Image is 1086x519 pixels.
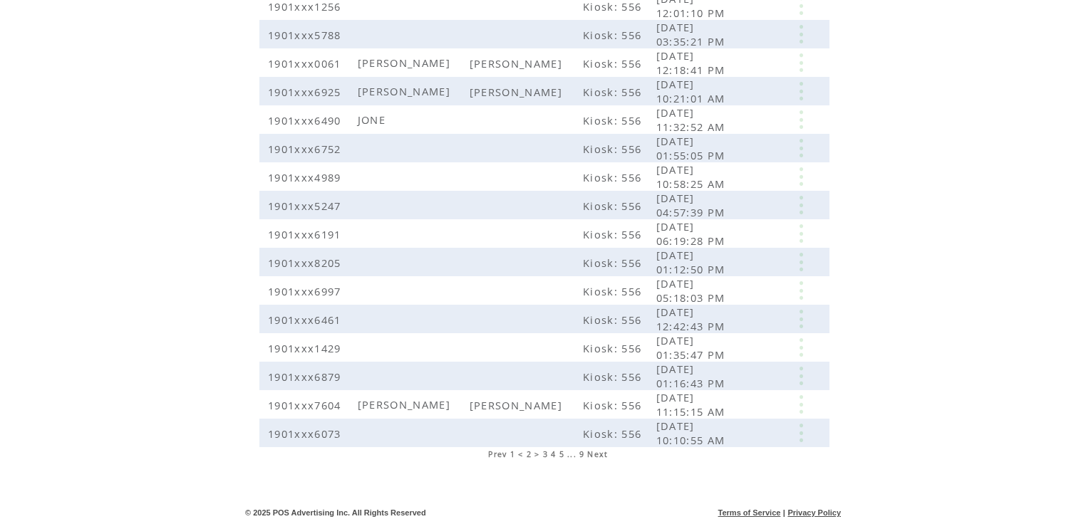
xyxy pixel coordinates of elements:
[583,284,645,298] span: Kiosk: 556
[656,48,729,77] span: [DATE] 12:18:41 PM
[268,113,345,127] span: 1901xxx6490
[656,333,729,362] span: [DATE] 01:35:47 PM
[268,341,345,355] span: 1901xxx1429
[358,84,454,98] span: [PERSON_NAME]
[656,248,729,276] span: [DATE] 01:12:50 PM
[583,28,645,42] span: Kiosk: 556
[583,426,645,441] span: Kiosk: 556
[268,28,345,42] span: 1901xxx5788
[268,56,345,70] span: 1901xxx0061
[583,341,645,355] span: Kiosk: 556
[551,449,556,459] a: 4
[656,105,729,134] span: [DATE] 11:32:52 AM
[587,449,608,459] a: Next
[656,305,729,333] span: [DATE] 12:42:43 PM
[488,449,507,459] a: Prev
[656,77,729,105] span: [DATE] 10:21:01 AM
[268,199,345,213] span: 1901xxx5247
[583,113,645,127] span: Kiosk: 556
[358,112,389,127] span: JONE
[268,398,345,412] span: 1901xxx7604
[583,56,645,70] span: Kiosk: 556
[583,227,645,241] span: Kiosk: 556
[543,449,548,459] a: 3
[656,20,729,48] span: [DATE] 03:35:21 PM
[268,170,345,184] span: 1901xxx4989
[268,284,345,298] span: 1901xxx6997
[579,449,584,459] a: 9
[583,369,645,384] span: Kiosk: 556
[656,276,729,305] span: [DATE] 05:18:03 PM
[718,508,781,517] a: Terms of Service
[656,162,729,191] span: [DATE] 10:58:25 AM
[470,56,566,70] span: [PERSON_NAME]
[268,85,345,99] span: 1901xxx6925
[268,313,345,327] span: 1901xxx6461
[567,449,576,459] span: ...
[559,449,564,459] a: 5
[268,142,345,156] span: 1901xxx6752
[656,362,729,390] span: [DATE] 01:16:43 PM
[583,313,645,327] span: Kiosk: 556
[583,256,645,270] span: Kiosk: 556
[268,227,345,241] span: 1901xxx6191
[268,256,345,270] span: 1901xxx8205
[656,134,729,162] span: [DATE] 01:55:05 PM
[268,426,345,441] span: 1901xxx6073
[583,170,645,184] span: Kiosk: 556
[268,369,345,384] span: 1901xxx6879
[518,449,540,459] span: < 2 >
[656,419,729,447] span: [DATE] 10:10:55 AM
[358,56,454,70] span: [PERSON_NAME]
[583,398,645,412] span: Kiosk: 556
[783,508,785,517] span: |
[358,397,454,411] span: [PERSON_NAME]
[583,199,645,213] span: Kiosk: 556
[583,85,645,99] span: Kiosk: 556
[583,142,645,156] span: Kiosk: 556
[787,508,841,517] a: Privacy Policy
[656,219,729,248] span: [DATE] 06:19:28 PM
[470,85,566,99] span: [PERSON_NAME]
[656,191,729,219] span: [DATE] 04:57:39 PM
[245,508,426,517] span: © 2025 POS Advertising Inc. All Rights Reserved
[656,390,729,419] span: [DATE] 11:15:15 AM
[510,449,515,459] a: 1
[470,398,566,412] span: [PERSON_NAME]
